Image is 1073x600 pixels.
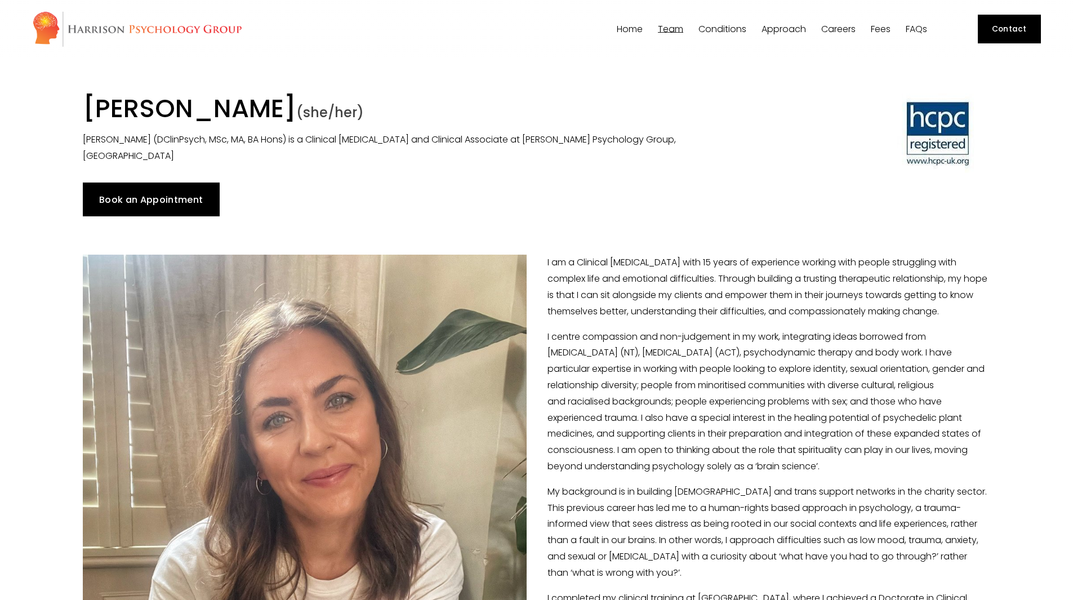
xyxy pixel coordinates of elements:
a: folder dropdown [658,24,683,34]
a: Home [617,24,643,34]
span: (she/her) [296,103,364,122]
a: folder dropdown [698,24,746,34]
p: My background is in building [DEMOGRAPHIC_DATA] and trans support networks in the charity sector.... [83,484,991,581]
p: I centre compassion and non-judgement in my work, integrating ideas borrowed from [MEDICAL_DATA] ... [83,329,991,475]
a: Fees [871,24,891,34]
a: Contact [978,15,1041,43]
span: Team [658,25,683,34]
a: folder dropdown [762,24,806,34]
a: Careers [821,24,856,34]
span: Conditions [698,25,746,34]
p: I am a Clinical [MEDICAL_DATA] with 15 years of experience working with people struggling with co... [83,255,991,319]
span: Approach [762,25,806,34]
p: [PERSON_NAME] (DClinPsych, MSc, MA, BA Hons) is a Clinical [MEDICAL_DATA] and Clinical Associate ... [83,132,759,165]
h1: [PERSON_NAME] [83,94,759,128]
a: FAQs [906,24,927,34]
a: Book an Appointment [83,183,220,216]
img: Harrison Psychology Group [32,11,242,47]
